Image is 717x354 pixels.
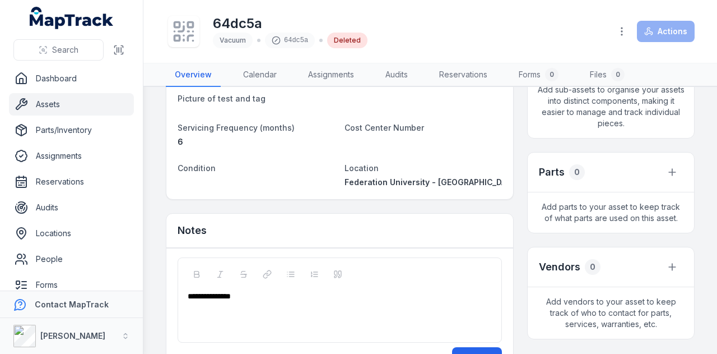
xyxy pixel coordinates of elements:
[528,192,694,233] span: Add parts to your asset to keep track of what parts are used on this asset.
[52,44,78,56] span: Search
[9,248,134,270] a: People
[569,164,585,180] div: 0
[35,300,109,309] strong: Contact MapTrack
[178,163,216,173] span: Condition
[344,177,502,188] a: Federation University - [GEOGRAPHIC_DATA]
[178,137,183,146] span: 6
[528,287,694,339] span: Add vendors to your asset to keep track of who to contact for parts, services, warranties, etc.
[327,33,367,48] div: Deleted
[611,68,625,81] div: 0
[9,171,134,193] a: Reservations
[528,75,694,138] span: Add sub-assets to organise your assets into distinct components, making it easier to manage and t...
[344,163,379,173] span: Location
[9,145,134,167] a: Assignments
[220,36,246,44] span: Vacuum
[9,274,134,296] a: Forms
[344,177,519,187] span: Federation University - [GEOGRAPHIC_DATA]
[213,15,367,33] h1: 64dc5a
[539,164,565,180] h3: Parts
[545,68,558,81] div: 0
[585,259,600,275] div: 0
[178,223,207,238] h3: Notes
[30,7,114,29] a: MapTrack
[510,63,567,87] a: Forms0
[166,63,221,87] a: Overview
[376,63,417,87] a: Audits
[581,63,634,87] a: Files0
[9,67,134,90] a: Dashboard
[178,123,295,132] span: Servicing Frequency (months)
[344,123,424,132] span: Cost Center Number
[430,63,496,87] a: Reservations
[265,33,315,48] div: 64dc5a
[9,196,134,219] a: Audits
[13,39,104,61] button: Search
[9,119,134,141] a: Parts/Inventory
[234,63,286,87] a: Calendar
[539,259,580,275] h3: Vendors
[9,222,134,245] a: Locations
[9,93,134,116] a: Assets
[299,63,363,87] a: Assignments
[40,331,105,341] strong: [PERSON_NAME]
[178,94,266,103] span: Picture of test and tag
